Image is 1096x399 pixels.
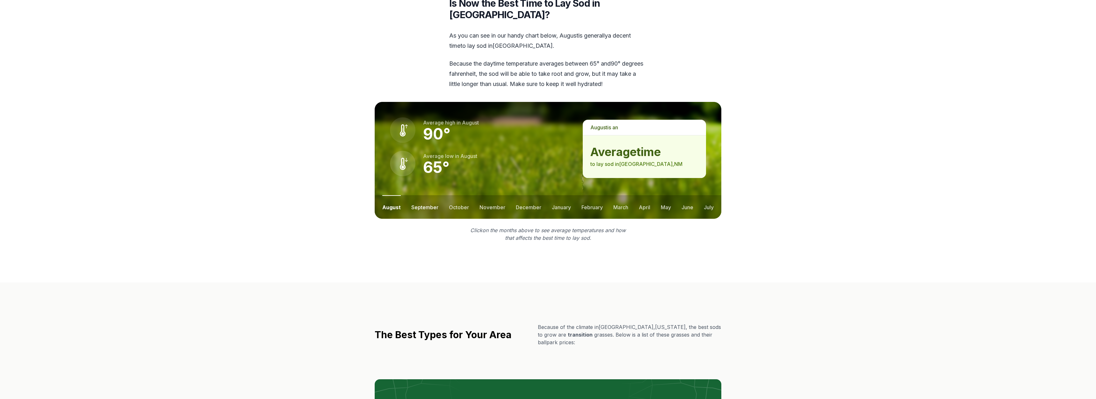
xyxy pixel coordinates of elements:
button: january [552,195,571,219]
strong: 90 ° [423,125,451,143]
span: august [460,153,477,159]
button: july [704,195,714,219]
span: august [559,32,578,39]
button: april [639,195,650,219]
button: march [613,195,628,219]
button: december [516,195,541,219]
span: august [462,119,479,126]
span: august [590,124,607,131]
div: As you can see in our handy chart below, is generally a decent time to lay sod in [GEOGRAPHIC_DAT... [449,31,647,89]
p: Average low in [423,152,477,160]
button: november [479,195,505,219]
button: may [661,195,671,219]
button: august [382,195,401,219]
strong: average time [590,146,698,158]
button: february [581,195,603,219]
p: Average high in [423,119,479,126]
button: october [449,195,469,219]
p: Because of the climate in [GEOGRAPHIC_DATA] , [US_STATE] , the best sods to grow are grasses. Bel... [538,323,721,346]
p: to lay sod in [GEOGRAPHIC_DATA] , NM [590,160,698,168]
button: september [411,195,438,219]
span: transition [568,331,593,338]
h2: The Best Types for Your Area [375,329,511,340]
p: Because the daytime temperature averages between 65 ° and 90 ° degrees fahrenheit, the sod will b... [449,59,647,89]
strong: 65 ° [423,158,450,177]
p: is a n [583,120,706,135]
p: Click on the months above to see average temperatures and how that affects the best time to lay sod. [466,226,630,242]
button: june [681,195,693,219]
